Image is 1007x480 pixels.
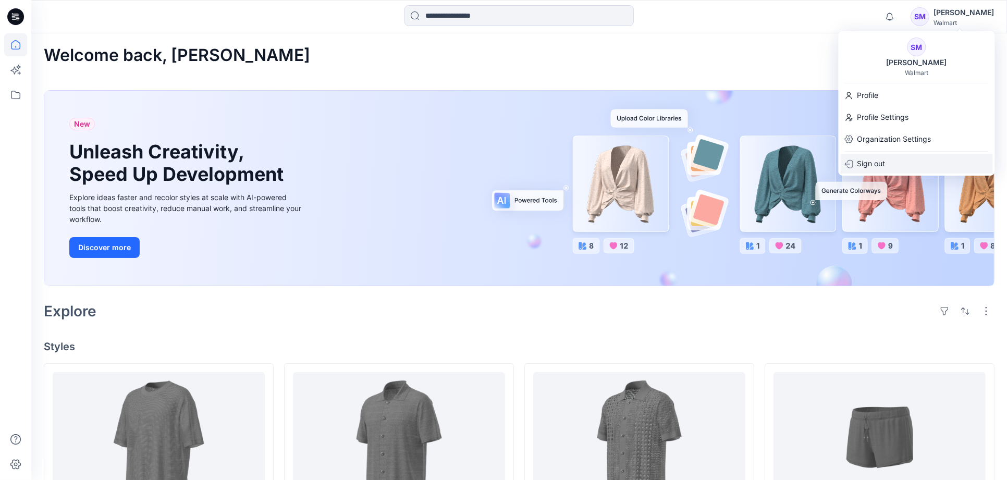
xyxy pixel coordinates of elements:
[934,6,994,19] div: [PERSON_NAME]
[934,19,994,27] div: Walmart
[857,154,886,174] p: Sign out
[839,107,995,127] a: Profile Settings
[857,107,909,127] p: Profile Settings
[44,46,310,65] h2: Welcome back, [PERSON_NAME]
[69,192,304,225] div: Explore ideas faster and recolor styles at scale with AI-powered tools that boost creativity, red...
[880,56,953,69] div: [PERSON_NAME]
[857,129,931,149] p: Organization Settings
[69,237,140,258] button: Discover more
[44,303,96,319] h2: Explore
[907,38,926,56] div: SM
[839,129,995,149] a: Organization Settings
[44,340,994,353] h4: Styles
[74,118,90,130] span: New
[69,141,288,186] h1: Unleash Creativity, Speed Up Development
[911,7,929,26] div: SM
[905,69,928,77] div: Walmart
[839,85,995,105] a: Profile
[69,237,304,258] a: Discover more
[857,85,879,105] p: Profile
